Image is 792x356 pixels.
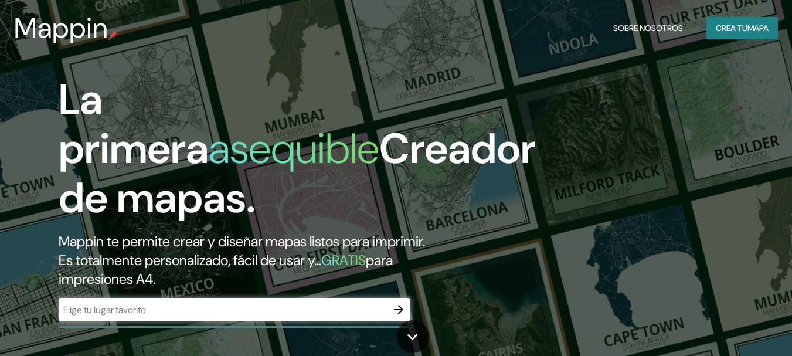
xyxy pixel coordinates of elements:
[59,72,209,176] font: La primera
[209,121,379,176] font: asequible
[613,23,683,33] font: Sobre nosotros
[706,17,778,39] button: Crea tumapa
[108,30,118,40] img: pin de mapeo
[59,121,536,225] font: Creador de mapas.
[59,232,425,250] font: Mappin te permite crear y diseñar mapas listos para imprimir.
[321,251,366,269] font: GRATIS
[14,9,108,46] font: Mappin
[59,251,321,269] font: Es totalmente personalizado, fácil de usar y...
[716,23,747,33] font: Crea tu
[747,23,769,33] font: mapa
[59,251,393,288] font: para impresiones A4.
[609,17,688,39] button: Sobre nosotros
[59,303,387,317] input: Elige tu lugar favorito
